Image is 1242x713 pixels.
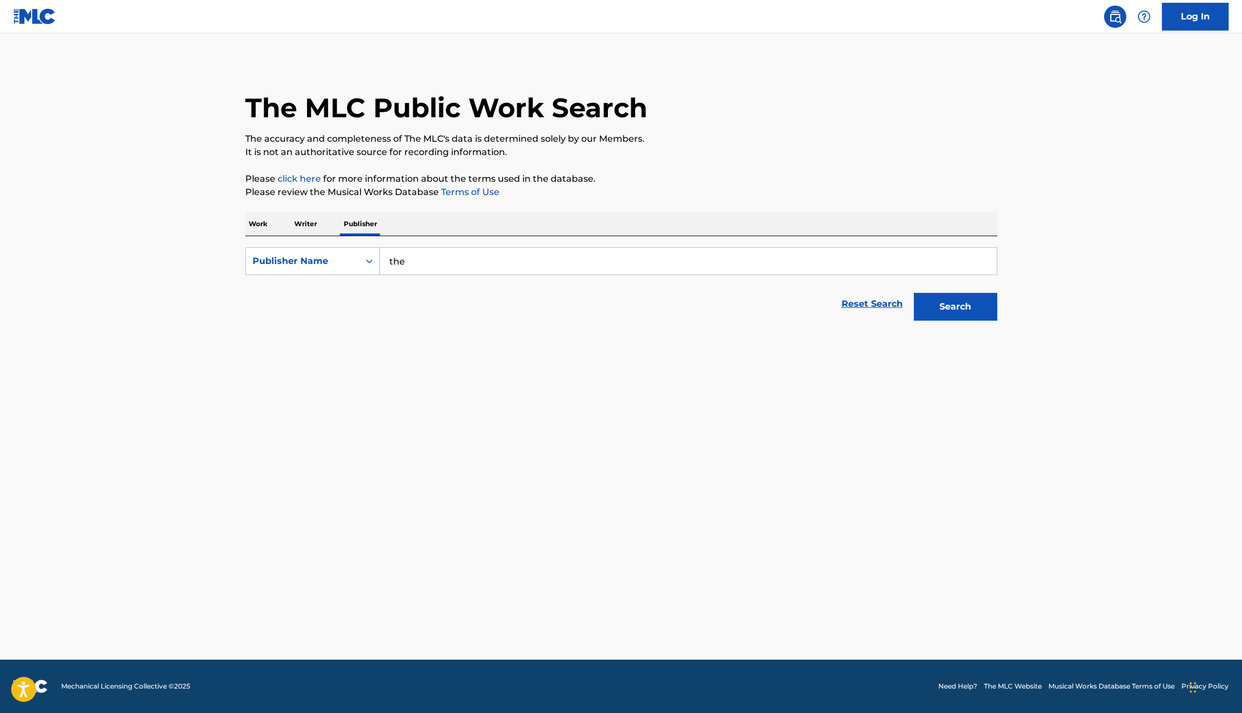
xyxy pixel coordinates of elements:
p: The accuracy and completeness of The MLC's data is determined solely by our Members. [245,132,997,146]
a: Reset Search [836,292,908,316]
p: Please for more information about the terms used in the database. [245,172,997,186]
span: Mechanical Licensing Collective © 2025 [61,681,190,691]
p: Publisher [340,212,380,236]
p: It is not an authoritative source for recording information. [245,146,997,159]
iframe: Chat Widget [1186,660,1242,713]
h1: The MLC Public Work Search [245,91,647,124]
p: Please review the Musical Works Database [245,186,997,199]
a: Log In [1162,3,1229,31]
a: Terms of Use [439,187,499,197]
a: Musical Works Database Terms of Use [1048,681,1175,691]
a: Public Search [1104,6,1126,28]
div: Publisher Name [253,255,353,268]
form: Search Form [245,247,997,326]
img: search [1109,10,1122,23]
a: The MLC Website [984,681,1042,691]
p: Writer [291,212,320,236]
a: Privacy Policy [1181,681,1229,691]
a: Need Help? [938,681,977,691]
p: Work [245,212,271,236]
div: Drag [1190,671,1196,704]
img: help [1137,10,1151,23]
div: Help [1133,6,1155,28]
img: logo [13,680,48,693]
a: click here [278,173,321,184]
img: MLC Logo [13,8,56,24]
button: Search [914,293,997,321]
